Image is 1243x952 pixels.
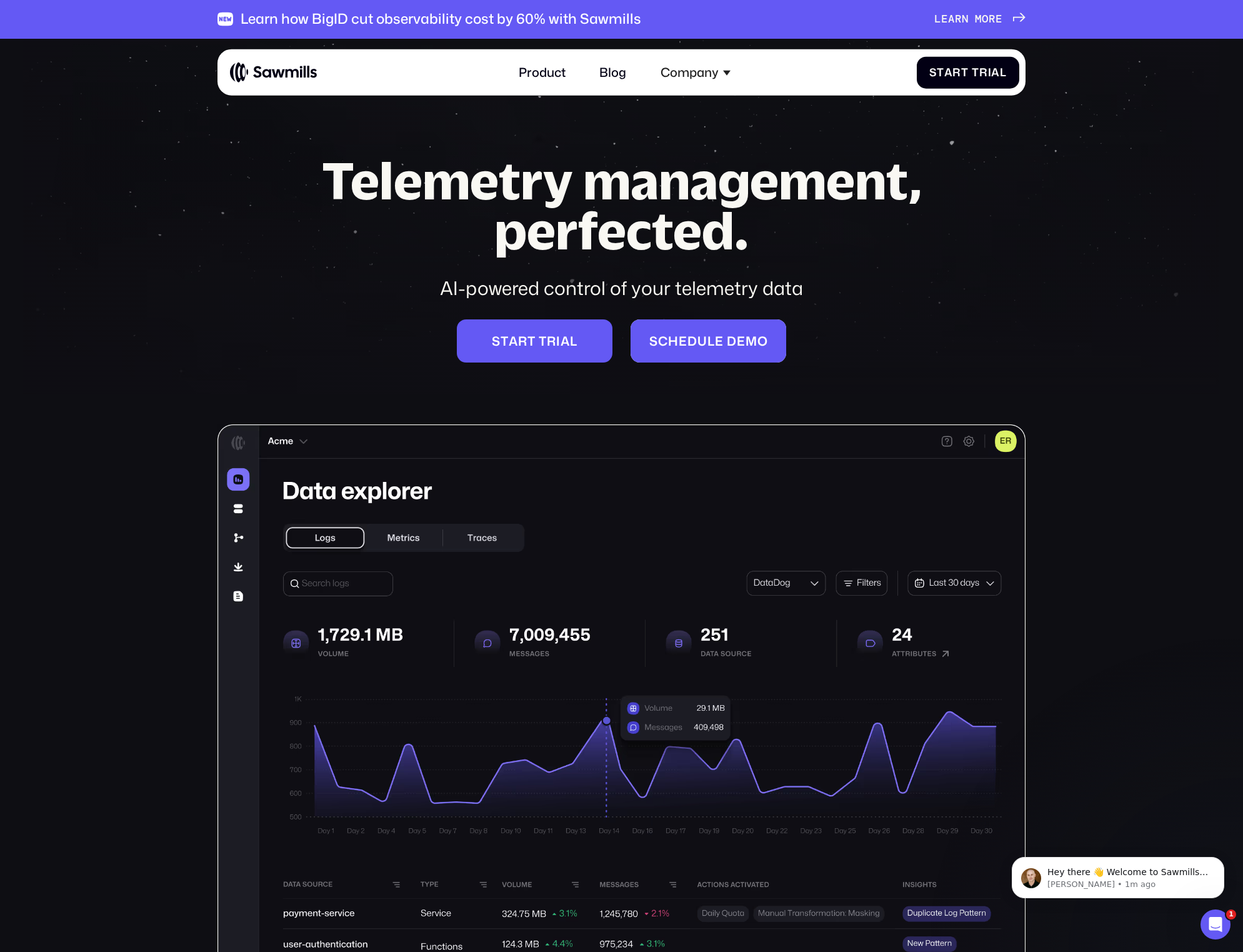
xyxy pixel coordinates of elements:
span: d [727,334,737,349]
div: AI-powered control of your telemetry data [291,275,952,301]
span: e [941,13,948,26]
span: r [989,13,996,26]
span: c [658,334,668,349]
iframe: Intercom notifications message [993,831,1243,918]
span: o [757,334,768,349]
span: t [961,66,969,79]
h1: Telemetry management, perfected. [291,156,952,256]
iframe: Intercom live chat [1201,909,1231,939]
span: a [509,334,518,349]
span: a [944,66,953,79]
div: Learn how BigID cut observability cost by 60% with Sawmills [241,11,641,28]
span: r [952,66,961,79]
div: Company [661,65,719,80]
span: i [556,334,561,349]
span: u [697,334,707,349]
span: e [996,13,1002,26]
span: e [737,334,746,349]
span: t [937,66,944,79]
div: Company [651,56,740,89]
span: l [707,334,715,349]
span: r [955,13,962,26]
a: Blog [590,56,636,89]
span: t [501,334,509,349]
span: r [979,66,988,79]
span: a [991,66,1000,79]
span: t [527,334,536,349]
span: a [561,334,570,349]
a: StartTrial [917,56,1019,88]
span: S [929,66,937,79]
span: l [570,334,577,349]
span: S [649,334,658,349]
span: 1 [1226,909,1236,919]
span: t [539,334,547,349]
span: o [982,13,989,26]
span: i [988,66,992,79]
span: a [948,13,955,26]
span: L [934,13,941,26]
span: h [668,334,679,349]
span: m [975,13,982,26]
span: T [972,66,979,79]
span: e [679,334,687,349]
span: r [518,334,527,349]
a: Product [509,56,575,89]
span: d [687,334,697,349]
span: e [715,334,724,349]
span: m [746,334,757,349]
span: n [962,13,969,26]
a: Starttrial [457,319,612,363]
span: r [547,334,556,349]
span: l [1000,66,1007,79]
span: S [492,334,501,349]
a: Learnmore [934,13,1026,26]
